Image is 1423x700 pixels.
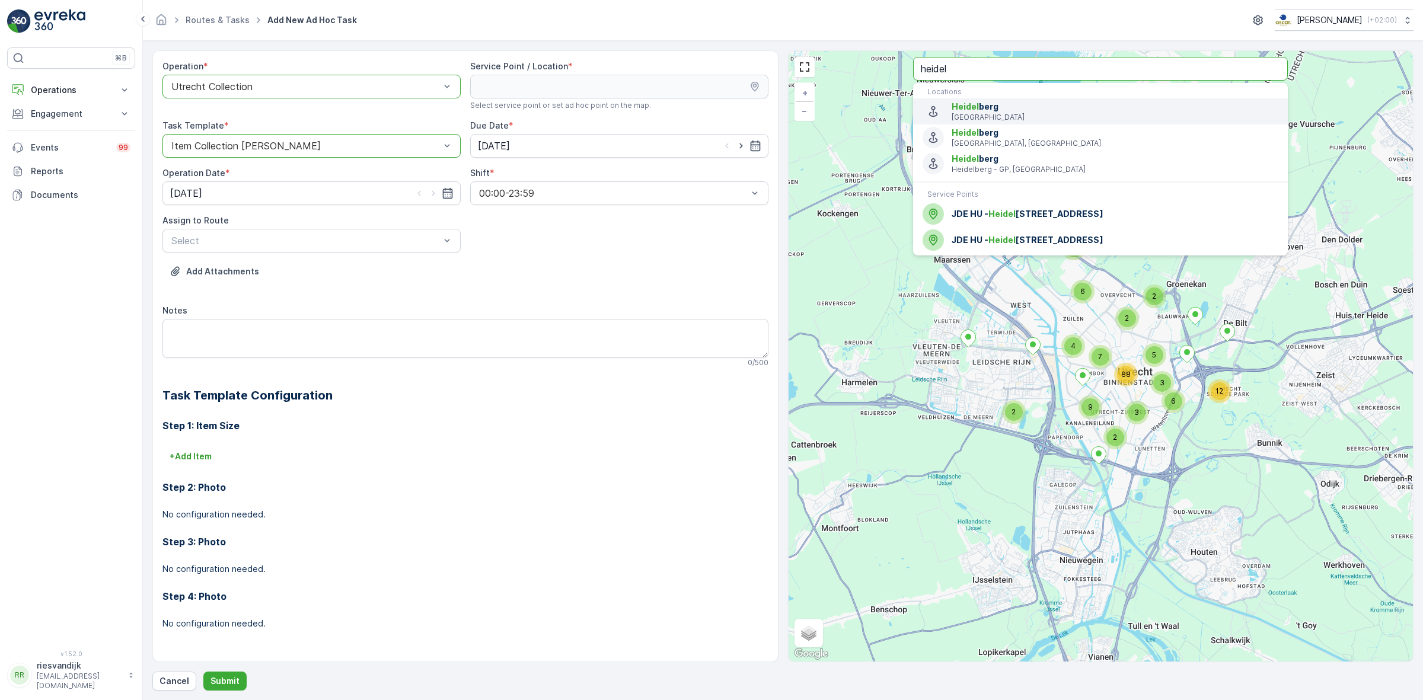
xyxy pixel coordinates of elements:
[952,208,1278,220] span: JDE HU - [STREET_ADDRESS]
[7,660,135,691] button: RRriesvandijk[EMAIL_ADDRESS][DOMAIN_NAME]
[162,480,768,494] h3: Step 2: Photo
[10,666,29,685] div: RR
[796,84,813,102] a: Zoom In
[1061,334,1085,358] div: 4
[171,234,440,248] p: Select
[203,672,247,691] button: Submit
[162,618,768,629] p: No configuration needed.
[210,675,240,687] p: Submit
[186,266,259,277] p: Add Attachments
[470,61,568,71] label: Service Point / Location
[1143,343,1166,367] div: 5
[470,101,651,110] span: Select service point or set ad hoc point on the map.
[152,672,196,691] button: Cancel
[1162,389,1185,413] div: 6
[1115,306,1139,330] div: 2
[1080,287,1085,296] span: 6
[952,113,1278,122] p: [GEOGRAPHIC_DATA]
[913,57,1288,81] input: Search address or service points
[162,509,768,520] p: No configuration needed.
[1088,402,1093,411] span: 9
[7,102,135,126] button: Engagement
[7,78,135,102] button: Operations
[31,108,111,120] p: Engagement
[952,127,1278,139] span: berg
[1114,363,1138,386] div: 88
[162,447,219,466] button: +Add Item
[927,190,1274,199] p: Service Points
[1134,408,1139,417] span: 3
[952,101,1278,113] span: berg
[1275,9,1414,31] button: [PERSON_NAME](+02:00)
[1171,397,1176,405] span: 6
[159,675,189,687] p: Cancel
[162,386,768,404] h2: Task Template Configuration
[186,15,250,25] a: Routes & Tasks
[796,102,813,120] a: Zoom Out
[470,134,768,158] input: dd/mm/yyyy
[7,159,135,183] a: Reports
[119,143,128,152] p: 99
[162,168,225,178] label: Operation Date
[1121,370,1131,379] span: 88
[1125,401,1148,424] div: 3
[1367,15,1397,25] p: ( +02:00 )
[170,450,212,462] p: + Add Item
[162,61,203,71] label: Operation
[31,84,111,96] p: Operations
[952,101,979,111] span: Heidel
[1152,292,1156,301] span: 2
[952,153,1278,165] span: berg
[115,53,127,63] p: ⌘B
[1071,280,1095,303] div: 6
[162,535,768,549] h3: Step 3: Photo
[470,120,509,130] label: Due Date
[1160,378,1164,387] span: 3
[37,660,122,672] p: riesvandijk
[162,563,768,575] p: No configuration needed.
[162,181,461,205] input: dd/mm/yyyy
[952,154,979,164] span: Heidel
[7,183,135,207] a: Documents
[1071,341,1076,350] span: 4
[796,58,813,76] a: View Fullscreen
[792,646,831,661] img: Google
[162,418,768,433] h3: Step 1: Item Size
[913,83,1288,255] ul: Menu
[988,209,1016,219] span: Heidel
[1143,285,1166,308] div: 2
[155,18,168,28] a: Homepage
[1098,352,1102,361] span: 7
[1275,14,1292,27] img: basis-logo_rgb2x.png
[952,139,1278,148] p: [GEOGRAPHIC_DATA], [GEOGRAPHIC_DATA]
[31,142,109,154] p: Events
[1089,345,1112,369] div: 7
[796,620,822,646] a: Layers
[34,9,85,33] img: logo_light-DOdMpM7g.png
[1012,407,1016,416] span: 2
[1208,379,1231,403] div: 12
[792,646,831,661] a: Open this area in Google Maps (opens a new window)
[988,235,1016,245] span: Heidel
[162,262,266,281] button: Upload File
[7,136,135,159] a: Events99
[31,165,130,177] p: Reports
[7,9,31,33] img: logo
[1079,395,1102,419] div: 9
[748,358,768,367] p: 0 / 500
[162,305,187,315] label: Notes
[162,120,224,130] label: Task Template
[927,87,1274,97] p: Locations
[31,189,130,201] p: Documents
[952,234,1278,246] span: JDE HU - [STREET_ADDRESS]
[265,14,359,26] span: Add New Ad Hoc Task
[162,589,768,603] h3: Step 4: Photo
[1297,14,1363,26] p: [PERSON_NAME]
[1103,426,1127,449] div: 2
[1125,314,1129,322] span: 2
[802,88,808,98] span: +
[37,672,122,691] p: [EMAIL_ADDRESS][DOMAIN_NAME]
[952,127,979,138] span: Heidel
[1002,400,1026,424] div: 2
[162,215,229,225] label: Assign to Route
